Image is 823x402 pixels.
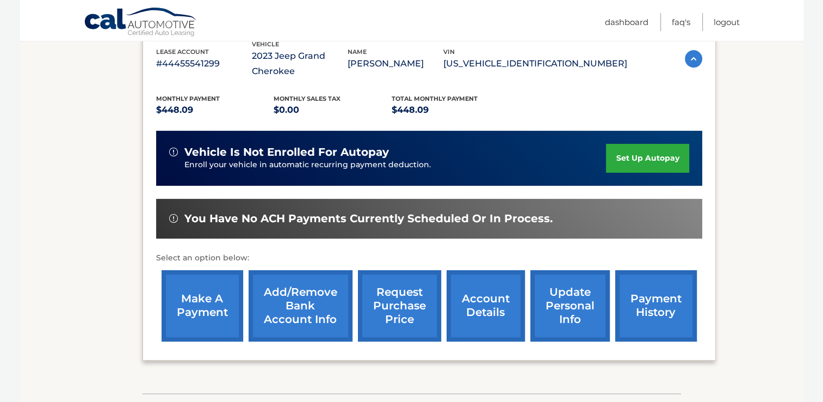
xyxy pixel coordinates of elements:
[184,145,389,159] span: vehicle is not enrolled for autopay
[274,102,392,118] p: $0.00
[606,144,689,173] a: set up autopay
[672,13,690,31] a: FAQ's
[169,148,178,156] img: alert-white.svg
[392,102,510,118] p: $448.09
[443,56,627,71] p: [US_VEHICLE_IDENTIFICATION_NUMBER]
[447,270,525,342] a: account details
[685,50,702,68] img: accordion-active.svg
[274,95,341,102] span: Monthly sales Tax
[358,270,441,342] a: request purchase price
[84,7,198,39] a: Cal Automotive
[156,56,252,71] p: #44455541299
[348,56,443,71] p: [PERSON_NAME]
[156,102,274,118] p: $448.09
[443,48,455,56] span: vin
[169,214,178,223] img: alert-white.svg
[252,40,279,48] span: vehicle
[348,48,367,56] span: name
[392,95,478,102] span: Total Monthly Payment
[249,270,352,342] a: Add/Remove bank account info
[252,48,348,79] p: 2023 Jeep Grand Cherokee
[530,270,610,342] a: update personal info
[615,270,697,342] a: payment history
[162,270,243,342] a: make a payment
[184,212,553,226] span: You have no ACH payments currently scheduled or in process.
[156,48,209,56] span: lease account
[714,13,740,31] a: Logout
[156,95,220,102] span: Monthly Payment
[184,159,607,171] p: Enroll your vehicle in automatic recurring payment deduction.
[605,13,648,31] a: Dashboard
[156,252,702,265] p: Select an option below:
